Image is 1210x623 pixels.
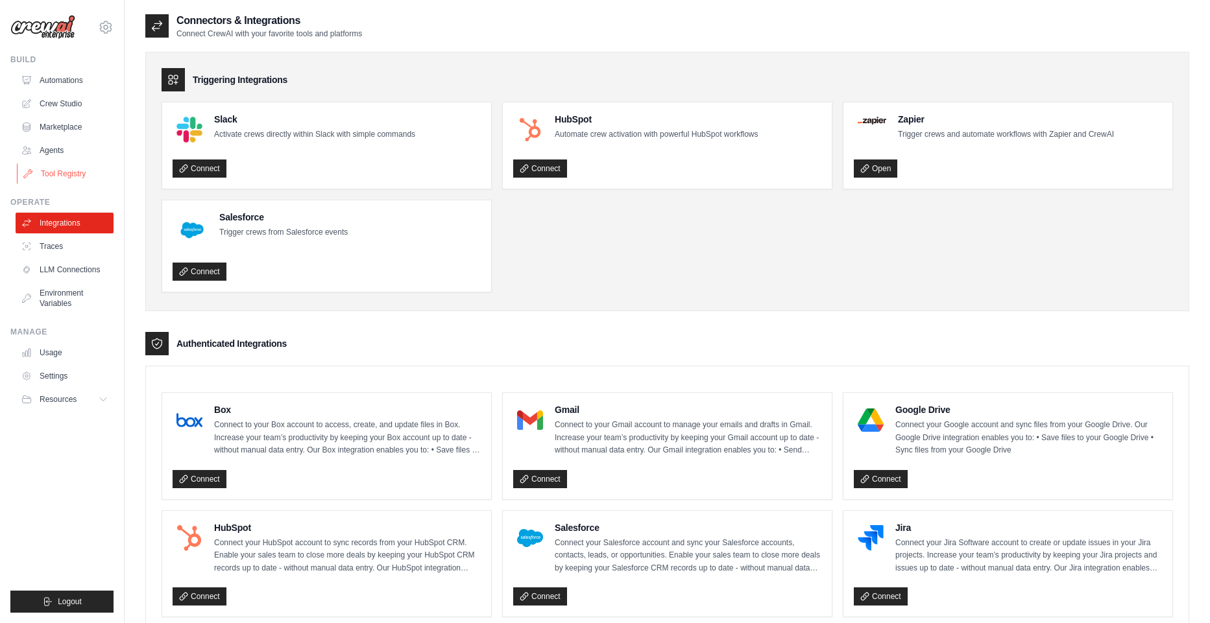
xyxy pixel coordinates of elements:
div: Build [10,54,114,65]
a: Usage [16,342,114,363]
a: Agents [16,140,114,161]
h4: Google Drive [895,403,1162,416]
button: Logout [10,591,114,613]
span: Resources [40,394,77,405]
h4: Gmail [555,403,821,416]
p: Connect your Google account and sync files from your Google Drive. Our Google Drive integration e... [895,419,1162,457]
h4: Jira [895,521,1162,534]
a: Open [854,159,897,178]
p: Connect your Jira Software account to create or update issues in your Jira projects. Increase you... [895,537,1162,575]
a: LLM Connections [16,259,114,280]
img: Box Logo [176,407,202,433]
a: Connect [513,159,567,178]
h2: Connectors & Integrations [176,13,362,29]
p: Activate crews directly within Slack with simple commands [214,128,415,141]
a: Automations [16,70,114,91]
a: Connect [513,587,567,605]
h4: Slack [214,113,415,126]
a: Marketplace [16,117,114,137]
a: Connect [513,470,567,488]
a: Connect [854,470,908,488]
img: Salesforce Logo [517,525,543,551]
p: Connect CrewAI with your favorite tools and platforms [176,29,362,39]
p: Automate crew activation with powerful HubSpot workflows [555,128,758,141]
img: Slack Logo [176,117,202,143]
p: Connect your HubSpot account to sync records from your HubSpot CRM. Enable your sales team to clo... [214,537,481,575]
a: Connect [173,263,226,281]
img: Salesforce Logo [176,215,208,246]
img: Google Drive Logo [858,407,884,433]
a: Traces [16,236,114,257]
img: Zapier Logo [858,117,886,124]
a: Tool Registry [17,163,115,184]
button: Resources [16,389,114,410]
img: Jira Logo [858,525,884,551]
a: Connect [173,587,226,605]
div: Manage [10,327,114,337]
p: Connect your Salesforce account and sync your Salesforce accounts, contacts, leads, or opportunit... [555,537,821,575]
p: Connect to your Box account to access, create, and update files in Box. Increase your team’s prod... [214,419,481,457]
a: Settings [16,366,114,386]
h4: HubSpot [214,521,481,534]
div: Operate [10,197,114,207]
p: Trigger crews and automate workflows with Zapier and CrewAI [898,128,1114,141]
a: Connect [173,159,226,178]
h4: Salesforce [555,521,821,534]
a: Integrations [16,213,114,233]
a: Crew Studio [16,93,114,114]
h4: Zapier [898,113,1114,126]
h4: HubSpot [555,113,758,126]
a: Connect [854,587,908,605]
a: Environment Variables [16,283,114,314]
p: Connect to your Gmail account to manage your emails and drafts in Gmail. Increase your team’s pro... [555,419,821,457]
h4: Salesforce [219,211,348,224]
img: Logo [10,15,75,40]
h3: Triggering Integrations [193,73,287,86]
a: Connect [173,470,226,488]
img: HubSpot Logo [176,525,202,551]
img: HubSpot Logo [517,117,543,143]
p: Trigger crews from Salesforce events [219,226,348,239]
img: Gmail Logo [517,407,543,433]
span: Logout [58,596,82,607]
h4: Box [214,403,481,416]
h3: Authenticated Integrations [176,337,287,350]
